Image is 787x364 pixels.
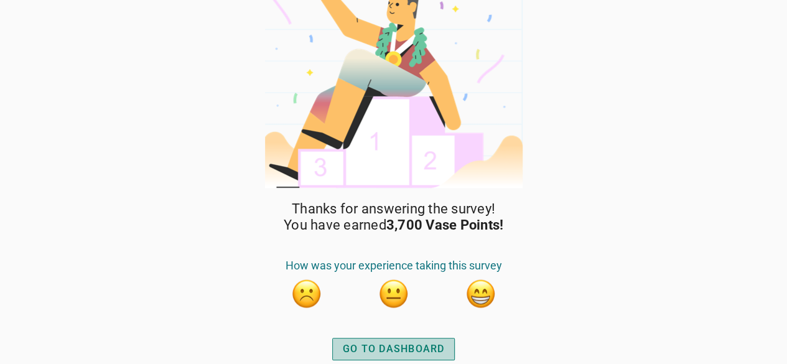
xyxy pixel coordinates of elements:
[332,338,455,360] button: GO TO DASHBOARD
[343,342,445,357] div: GO TO DASHBOARD
[292,201,495,217] span: Thanks for answering the survey!
[263,259,524,279] div: How was your experience taking this survey
[284,217,503,233] span: You have earned
[386,217,504,233] strong: 3,700 Vase Points!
